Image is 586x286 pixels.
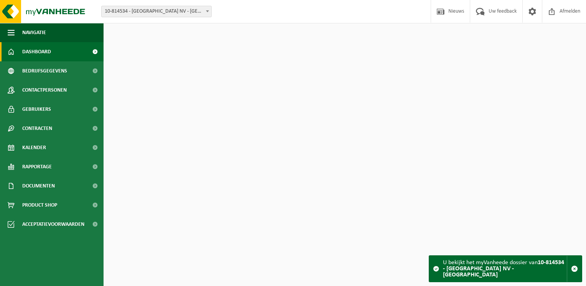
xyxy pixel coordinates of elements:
[443,260,564,278] strong: 10-814534 - [GEOGRAPHIC_DATA] NV - [GEOGRAPHIC_DATA]
[22,23,46,42] span: Navigatie
[22,42,51,61] span: Dashboard
[102,6,211,17] span: 10-814534 - ROELANDT NV - LOKEREN
[22,81,67,100] span: Contactpersonen
[443,256,567,282] div: U bekijkt het myVanheede dossier van
[22,119,52,138] span: Contracten
[22,100,51,119] span: Gebruikers
[101,6,212,17] span: 10-814534 - ROELANDT NV - LOKEREN
[22,61,67,81] span: Bedrijfsgegevens
[22,138,46,157] span: Kalender
[22,176,55,196] span: Documenten
[22,215,84,234] span: Acceptatievoorwaarden
[22,196,57,215] span: Product Shop
[22,157,52,176] span: Rapportage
